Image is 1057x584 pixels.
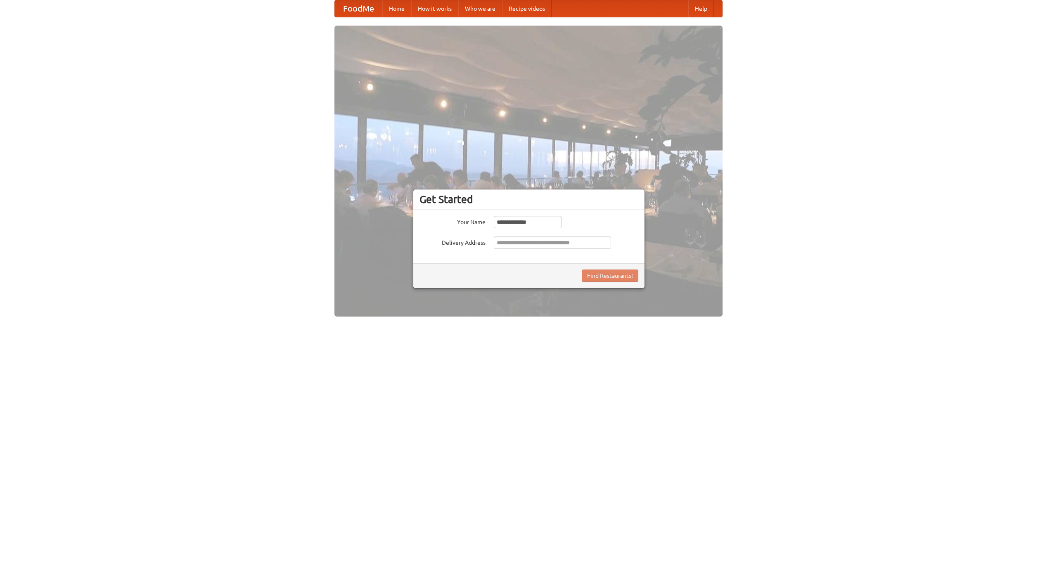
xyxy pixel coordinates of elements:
a: Recipe videos [502,0,552,17]
a: Home [382,0,411,17]
a: FoodMe [335,0,382,17]
label: Your Name [419,216,486,226]
label: Delivery Address [419,236,486,247]
a: Help [688,0,714,17]
h3: Get Started [419,193,638,206]
a: Who we are [458,0,502,17]
button: Find Restaurants! [582,270,638,282]
a: How it works [411,0,458,17]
